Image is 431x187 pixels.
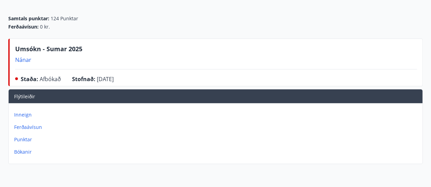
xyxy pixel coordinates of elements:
span: Stofnað : [72,75,95,83]
p: Inneign [14,111,420,118]
span: Umsókn - Sumar 2025 [15,45,82,53]
span: 0 kr. [40,23,50,30]
span: Samtals punktar : [8,15,49,22]
p: Ferðaávísun [14,124,420,131]
span: Flýtileiðir [14,93,35,100]
span: Staða : [21,75,38,83]
p: Punktar [14,136,420,143]
p: Nánar [15,56,82,64]
span: Afbókað [40,75,61,83]
span: [DATE] [97,75,114,83]
p: Bókanir [14,148,420,155]
span: Ferðaávísun : [8,23,39,30]
span: 124 Punktar [51,15,78,22]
